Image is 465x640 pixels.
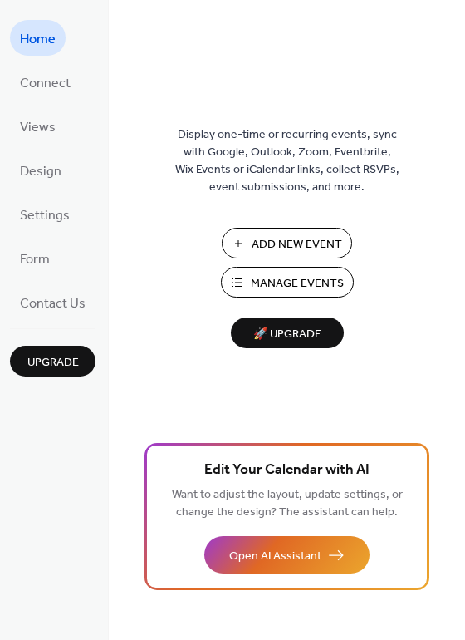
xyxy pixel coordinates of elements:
[20,247,50,273] span: Form
[241,323,334,346] span: 🚀 Upgrade
[229,548,321,565] span: Open AI Assistant
[27,354,79,372] span: Upgrade
[204,459,370,482] span: Edit Your Calendar with AI
[10,64,81,100] a: Connect
[10,196,80,232] a: Settings
[10,108,66,144] a: Views
[20,203,70,229] span: Settings
[222,228,352,258] button: Add New Event
[172,484,403,524] span: Want to adjust the layout, update settings, or change the design? The assistant can help.
[10,346,95,377] button: Upgrade
[221,267,354,298] button: Manage Events
[20,71,71,96] span: Connect
[204,536,370,574] button: Open AI Assistant
[252,236,342,254] span: Add New Event
[251,275,344,293] span: Manage Events
[10,284,95,320] a: Contact Us
[20,115,56,140] span: Views
[10,240,60,276] a: Form
[20,27,56,52] span: Home
[10,20,66,56] a: Home
[175,126,399,196] span: Display one-time or recurring events, sync with Google, Outlook, Zoom, Eventbrite, Wix Events or ...
[10,152,71,188] a: Design
[231,318,344,348] button: 🚀 Upgrade
[20,159,61,185] span: Design
[20,291,86,317] span: Contact Us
